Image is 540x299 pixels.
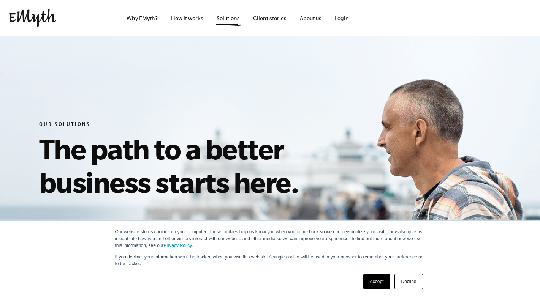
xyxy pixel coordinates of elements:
iframe: Embedded CTA [367,10,447,27]
a: Decline [394,274,423,289]
h1: The path to a better business starts here. [39,132,386,199]
p: Our website stores cookies on your computer. These cookies help us know you when you come back so... [115,228,425,249]
iframe: Embedded CTA [451,10,531,27]
img: EMyth [9,9,56,27]
h6: Our Solutions [39,121,386,129]
a: Privacy Policy [164,243,192,248]
h4: No matter your business goals, no matter your frustrations, we have the process and the tools to ... [39,219,185,274]
p: If you decline, your information won’t be tracked when you visit this website. A single cookie wi... [115,253,425,267]
a: Accept [363,274,390,289]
